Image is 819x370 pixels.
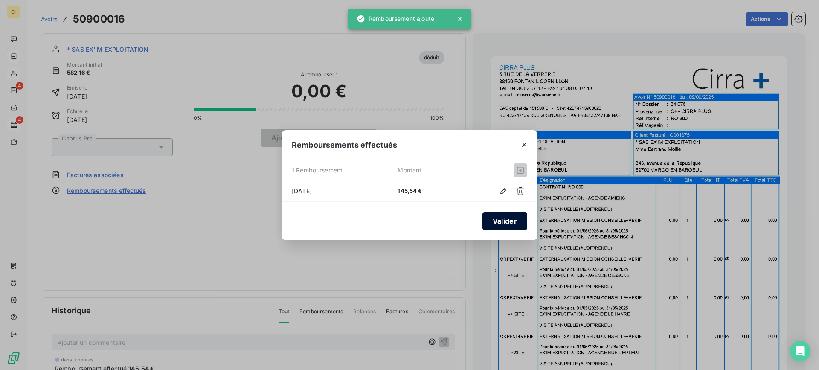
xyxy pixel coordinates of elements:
[398,187,480,195] span: 145,54 €
[790,341,810,361] div: Open Intercom Messenger
[292,139,398,151] span: Remboursements effectués
[292,184,398,198] span: [DATE]
[292,163,398,177] span: 1 Remboursement
[398,163,480,177] span: Montant
[482,212,527,230] button: Valider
